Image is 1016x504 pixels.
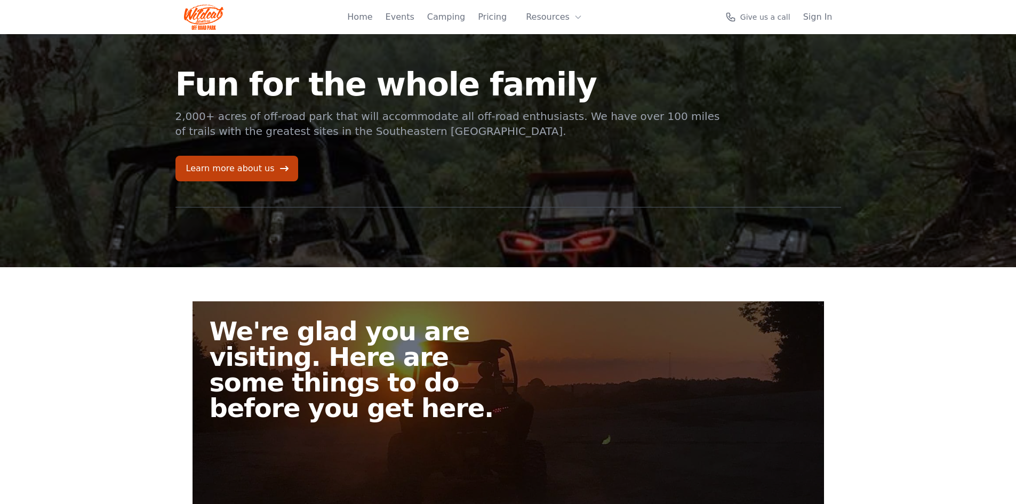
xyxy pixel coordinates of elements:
h1: Fun for the whole family [175,68,722,100]
p: 2,000+ acres of off-road park that will accommodate all off-road enthusiasts. We have over 100 mi... [175,109,722,139]
img: Wildcat Logo [184,4,224,30]
a: Sign In [803,11,833,23]
a: Pricing [478,11,507,23]
a: Camping [427,11,465,23]
a: Home [347,11,372,23]
a: Learn more about us [175,156,298,181]
button: Resources [519,6,589,28]
span: Give us a call [740,12,790,22]
a: Events [386,11,414,23]
a: Give us a call [725,12,790,22]
h2: We're glad you are visiting. Here are some things to do before you get here. [210,318,517,421]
